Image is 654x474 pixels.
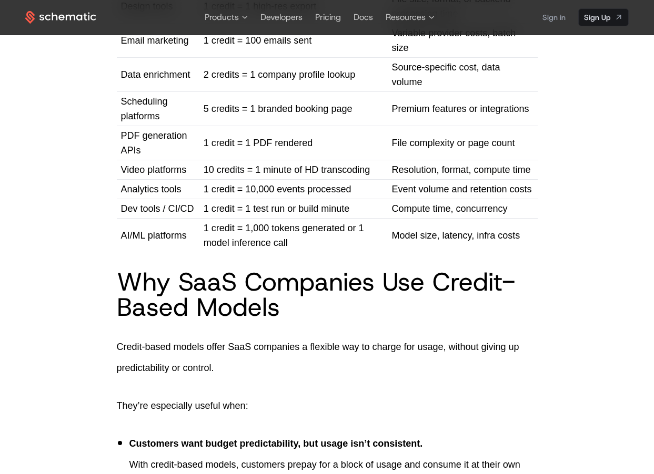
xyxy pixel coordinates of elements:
[121,182,195,197] p: Analytics tools
[204,101,384,116] p: 5 credits = 1 branded booking page
[204,33,384,48] p: 1 credit = 100 emails sent
[391,26,533,55] p: Variable provider costs, batch size
[204,201,384,216] p: 1 credit = 1 test run or build minute
[121,128,195,158] p: PDF generation APIs
[386,11,426,24] span: Resources
[204,182,384,197] p: 1 credit = 10,000 events processed
[391,228,533,243] p: Model size, latency, infra costs
[315,12,341,23] a: Pricing
[204,136,384,150] p: 1 credit = 1 PDF rendered
[121,67,195,82] p: Data enrichment
[584,12,610,23] span: Sign Up
[391,101,533,116] p: Premium features or integrations
[117,336,538,378] p: Credit-based models offer SaaS companies a flexible way to charge for usage, without giving up pr...
[129,438,423,449] span: Customers want budget predictability, but usage isn’t consistent.
[204,221,384,250] p: 1 credit = 1,000 tokens generated or 1 model inference call
[354,12,373,23] a: Docs
[578,8,629,26] a: [object Object]
[121,228,195,243] p: AI/ML platforms
[121,201,195,216] p: Dev tools / CI/CD
[391,136,533,150] p: File complexity or page count
[204,162,384,177] p: 10 credits = 1 minute of HD transcoding
[121,33,195,48] p: Email marketing
[542,9,566,26] a: Sign in
[391,182,533,197] p: Event volume and retention costs
[121,162,195,177] p: Video platforms
[260,12,303,23] a: Developers
[204,67,384,82] p: 2 credits = 1 company profile lookup
[391,162,533,177] p: Resolution, format, compute time
[121,94,195,123] p: Scheduling platforms
[117,395,538,416] p: They’re especially useful when:
[391,60,533,89] p: Source-specific cost, data volume
[391,201,533,216] p: Compute time, concurrency
[205,11,239,24] span: Products
[117,269,538,320] h2: Why SaaS Companies Use Credit-Based Models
